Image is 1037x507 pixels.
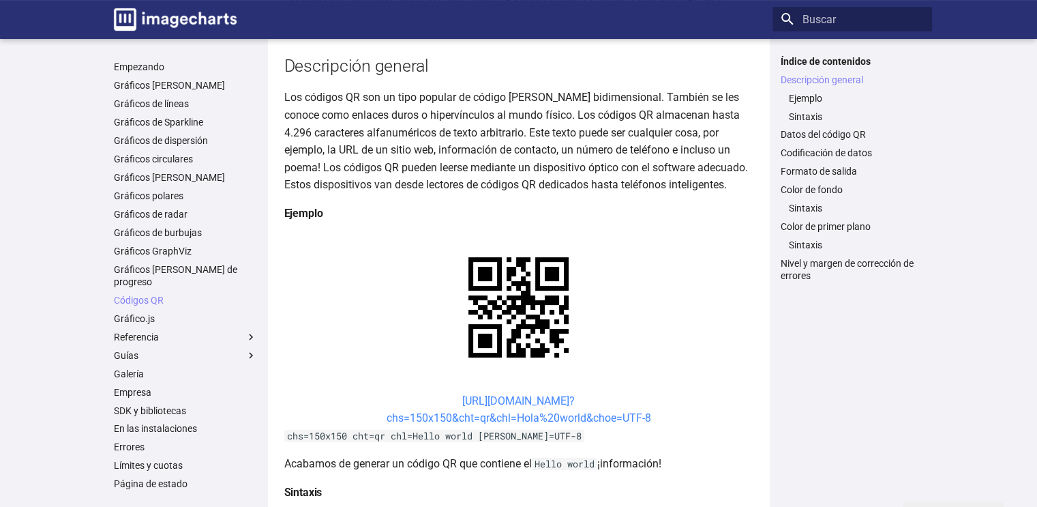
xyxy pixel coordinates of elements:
img: chart [445,233,592,381]
font: Sintaxis [789,240,822,250]
a: Empezando [114,61,257,73]
font: Color de fondo [781,184,843,195]
font: Errores [114,441,145,452]
a: Ejemplo [789,92,924,104]
a: Gráficos polares [114,190,257,202]
font: Gráficos de Sparkline [114,117,203,128]
font: Datos del código QR [781,129,866,140]
a: [URL][DOMAIN_NAME]?chs=150x150&cht=qr&chl=Hola%20world&choe=UTF-8 [387,394,651,425]
font: Acabamos de generar un código QR que contiene el [284,457,532,470]
a: Errores [114,441,257,453]
font: Página de estado [114,478,187,489]
a: Datos del código QR [781,128,924,141]
a: Codificación de datos [781,147,924,159]
font: Índice de contenidos [781,56,871,67]
a: Sintaxis [789,202,924,214]
font: SDK y bibliotecas [114,405,186,416]
a: Formato de salida [781,165,924,177]
a: Gráficos GraphViz [114,245,257,257]
font: Gráficos de burbujas [114,227,202,238]
font: Gráficos de dispersión [114,135,208,146]
font: Límites y cuotas [114,460,183,471]
font: Sintaxis [789,111,822,122]
font: Empezando [114,61,164,72]
a: Sintaxis [789,239,924,251]
font: Gráficos [PERSON_NAME] de progreso [114,264,237,287]
font: Gráficos [PERSON_NAME] [114,80,225,91]
a: Descripción general [781,74,924,86]
a: Gráficos de radar [114,208,257,220]
a: En las instalaciones [114,422,257,435]
font: Guías [114,350,138,361]
a: Galería [114,368,257,380]
a: Nivel y margen de corrección de errores [781,257,924,282]
font: Gráficos [PERSON_NAME] [114,172,225,183]
font: chs=150x150&cht=qr&chl=Hola%20world&choe=UTF-8 [387,411,651,424]
font: Empresa [114,387,151,398]
a: Códigos QR [114,294,257,306]
nav: Índice de contenidos [772,55,932,283]
nav: Color de fondo [781,202,924,214]
a: Gráficos de Sparkline [114,116,257,128]
font: Nivel y margen de corrección de errores [781,258,914,281]
input: Buscar [772,7,932,31]
a: Gráfico.js [114,313,257,325]
font: Sintaxis [789,203,822,214]
a: Gráficos de líneas [114,98,257,110]
font: [URL][DOMAIN_NAME]? [462,394,575,407]
font: Gráficos polares [114,190,183,201]
font: Gráfico.js [114,313,155,324]
img: logotipo [114,8,237,31]
a: Empresa [114,386,257,399]
a: Gráficos de dispersión [114,134,257,147]
a: Color de fondo [781,184,924,196]
font: Codificación de datos [781,147,872,158]
font: Gráficos de radar [114,209,187,220]
a: Página de estado [114,478,257,490]
nav: Descripción general [781,92,924,123]
font: Galería [114,368,144,379]
font: Color de primer plano [781,221,871,232]
a: SDK y bibliotecas [114,405,257,417]
a: Sintaxis [789,111,924,123]
a: Gráficos [PERSON_NAME] [114,79,257,91]
a: Color de primer plano [781,220,924,233]
a: Documentación de gráficos de imágenes [108,3,242,36]
font: Ejemplo [284,207,323,220]
code: chs=150x150 cht=qr chl=Hello world [PERSON_NAME]=UTF-8 [284,430,584,442]
font: Sintaxis [284,486,322,499]
font: Ejemplo [789,93,822,104]
font: ¡información! [597,457,661,470]
font: Gráficos circulares [114,154,193,164]
a: Gráficos [PERSON_NAME] [114,171,257,184]
font: Descripción general [284,56,429,76]
font: Los códigos QR son un tipo popular de código [PERSON_NAME] bidimensional. También se les conoce c... [284,91,748,191]
font: Referencia [114,332,159,343]
font: En las instalaciones [114,423,197,434]
a: Gráficos [PERSON_NAME] de progreso [114,263,257,288]
font: Gráficos de líneas [114,98,189,109]
font: Códigos QR [114,295,164,306]
a: Gráficos circulares [114,153,257,165]
font: Formato de salida [781,166,857,177]
a: Gráficos de burbujas [114,227,257,239]
nav: Color de primer plano [781,239,924,251]
code: Hello world [532,458,597,470]
a: Límites y cuotas [114,459,257,472]
font: Gráficos GraphViz [114,246,192,257]
font: Descripción general [781,74,863,85]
